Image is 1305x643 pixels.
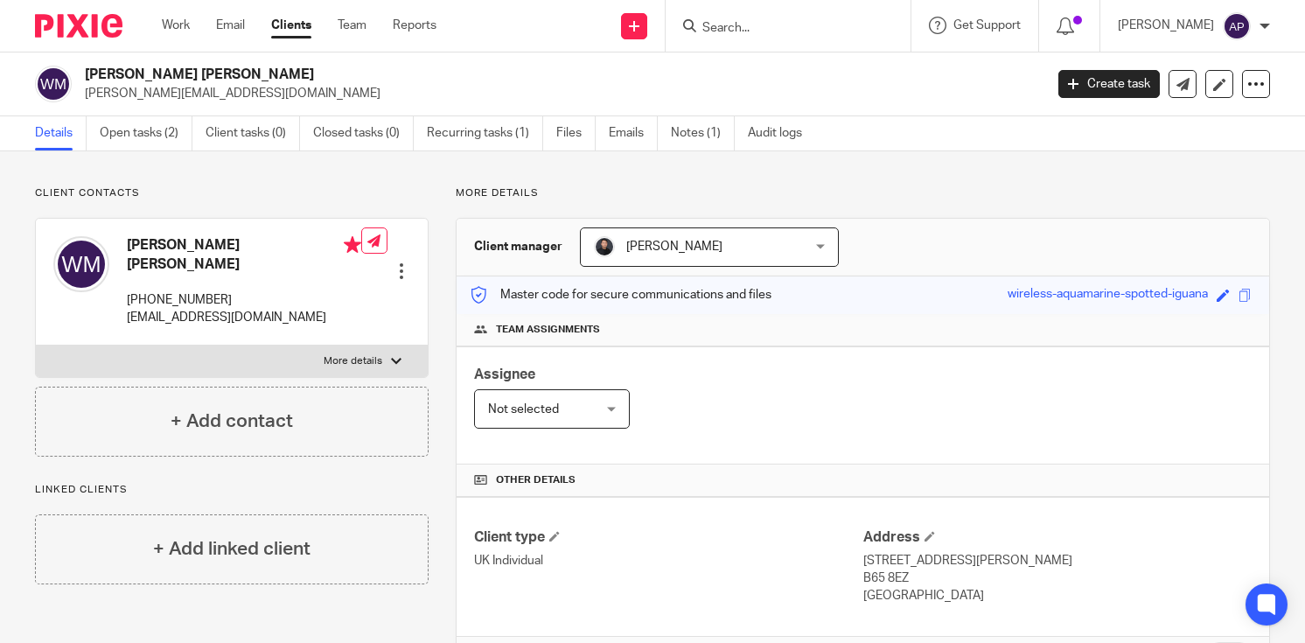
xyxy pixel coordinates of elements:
p: [GEOGRAPHIC_DATA] [863,587,1252,605]
a: Files [556,116,596,150]
a: Email [216,17,245,34]
p: UK Individual [474,552,862,570]
a: Notes (1) [671,116,735,150]
i: Primary [344,236,361,254]
div: wireless-aquamarine-spotted-iguana [1008,285,1208,305]
span: Get Support [953,19,1021,31]
a: Emails [609,116,658,150]
h4: + Add linked client [153,535,311,563]
h2: [PERSON_NAME] [PERSON_NAME] [85,66,842,84]
span: [PERSON_NAME] [626,241,722,253]
p: [EMAIL_ADDRESS][DOMAIN_NAME] [127,309,361,326]
p: Client contacts [35,186,429,200]
h4: + Add contact [171,408,293,435]
h4: [PERSON_NAME] [PERSON_NAME] [127,236,361,274]
span: Not selected [488,403,559,416]
a: Recurring tasks (1) [427,116,543,150]
a: Closed tasks (0) [313,116,414,150]
a: Reports [393,17,436,34]
span: Assignee [474,367,535,381]
img: My%20Photo.jpg [594,236,615,257]
img: svg%3E [35,66,72,102]
a: Details [35,116,87,150]
p: [PERSON_NAME][EMAIL_ADDRESS][DOMAIN_NAME] [85,85,1032,102]
a: Open tasks (2) [100,116,192,150]
h4: Client type [474,528,862,547]
p: [PERSON_NAME] [1118,17,1214,34]
a: Audit logs [748,116,815,150]
a: Create task [1058,70,1160,98]
p: B65 8EZ [863,570,1252,587]
p: Linked clients [35,483,429,497]
img: svg%3E [1223,12,1251,40]
span: Other details [496,473,576,487]
input: Search [701,21,858,37]
img: Pixie [35,14,122,38]
h3: Client manager [474,238,562,255]
h4: Address [863,528,1252,547]
img: svg%3E [53,236,109,292]
span: Team assignments [496,323,600,337]
a: Work [162,17,190,34]
a: Client tasks (0) [206,116,300,150]
p: [STREET_ADDRESS][PERSON_NAME] [863,552,1252,570]
a: Clients [271,17,311,34]
p: Master code for secure communications and files [470,286,771,304]
a: Team [338,17,366,34]
p: [PHONE_NUMBER] [127,291,361,309]
p: More details [456,186,1270,200]
p: More details [324,354,382,368]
